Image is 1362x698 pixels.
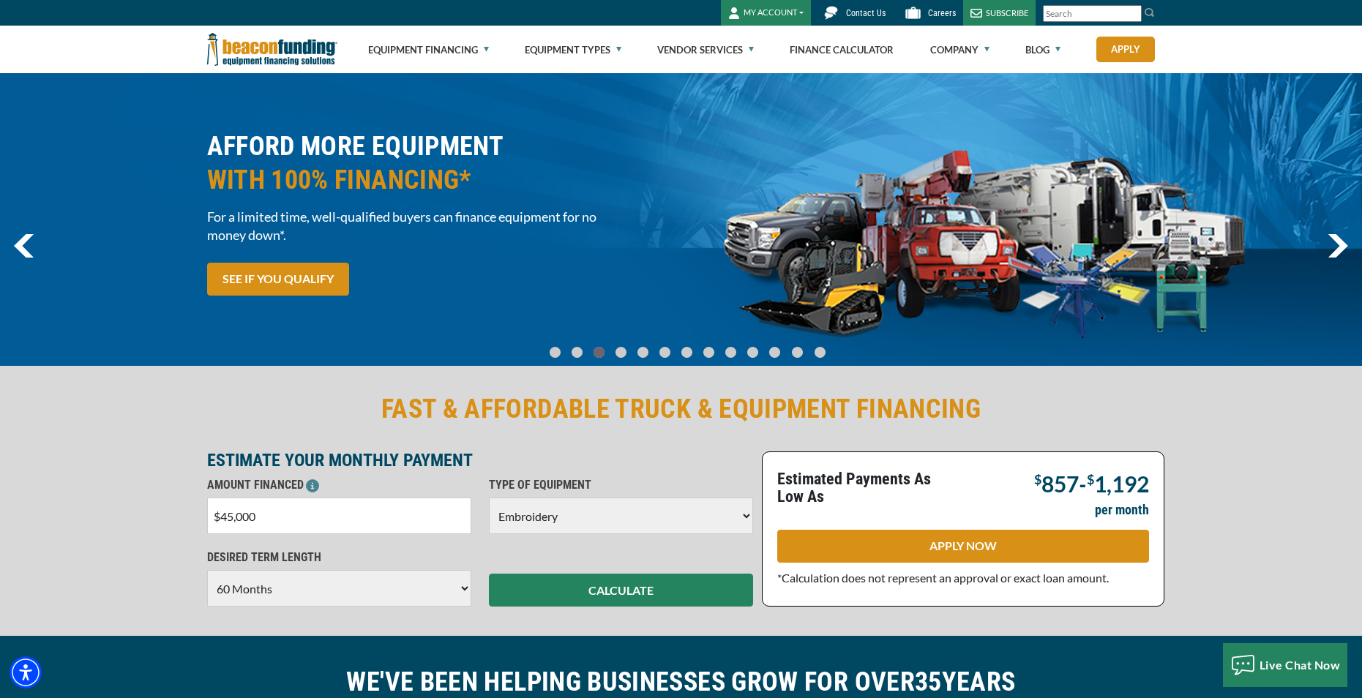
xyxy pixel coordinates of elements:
[1328,234,1348,258] img: Right Navigator
[1034,470,1149,494] p: -
[1043,5,1142,22] input: Search
[930,26,989,73] a: Company
[928,8,956,18] span: Careers
[14,234,34,258] a: previous
[1041,470,1079,497] span: 857
[207,476,471,494] p: AMOUNT FINANCED
[489,476,753,494] p: TYPE OF EQUIPMENT
[788,346,807,359] a: Go To Slide 11
[14,234,34,258] img: Left Navigator
[207,498,471,534] input: $
[722,346,739,359] a: Go To Slide 8
[10,656,42,688] div: Accessibility Menu
[657,26,754,73] a: Vendor Services
[777,530,1149,563] a: APPLY NOW
[612,346,629,359] a: Go To Slide 3
[915,667,942,697] span: 35
[546,346,564,359] a: Go To Slide 0
[846,8,886,18] span: Contact Us
[777,571,1109,585] span: *Calculation does not represent an approval or exact loan amount.
[1025,26,1060,73] a: Blog
[1034,471,1041,487] span: $
[1094,470,1149,497] span: 1,192
[207,130,673,197] h2: AFFORD MORE EQUIPMENT
[1126,8,1138,20] a: Clear search text
[634,346,651,359] a: Go To Slide 4
[1087,471,1094,487] span: $
[1095,501,1149,519] p: per month
[207,163,673,197] span: WITH 100% FINANCING*
[207,549,471,566] p: DESIRED TERM LENGTH
[207,392,1156,426] h2: FAST & AFFORDABLE TRUCK & EQUIPMENT FINANCING
[207,263,349,296] a: SEE IF YOU QUALIFY
[777,470,954,506] p: Estimated Payments As Low As
[656,346,673,359] a: Go To Slide 5
[207,208,673,244] span: For a limited time, well-qualified buyers can finance equipment for no money down*.
[207,451,753,469] p: ESTIMATE YOUR MONTHLY PAYMENT
[1096,37,1155,62] a: Apply
[766,346,784,359] a: Go To Slide 10
[1223,643,1348,687] button: Live Chat Now
[1144,7,1156,18] img: Search
[811,346,829,359] a: Go To Slide 12
[1260,658,1341,672] span: Live Chat Now
[207,26,337,73] img: Beacon Funding Corporation logo
[1328,234,1348,258] a: next
[678,346,695,359] a: Go To Slide 6
[525,26,621,73] a: Equipment Types
[489,574,753,607] button: CALCULATE
[744,346,761,359] a: Go To Slide 9
[590,346,607,359] a: Go To Slide 2
[368,26,489,73] a: Equipment Financing
[700,346,717,359] a: Go To Slide 7
[568,346,585,359] a: Go To Slide 1
[790,26,894,73] a: Finance Calculator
